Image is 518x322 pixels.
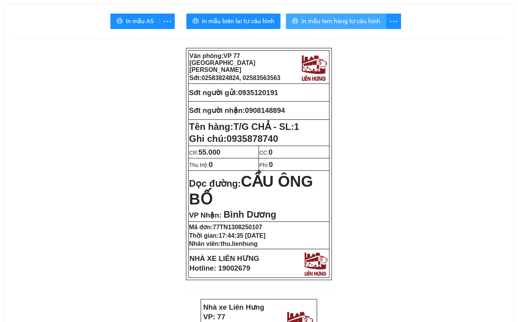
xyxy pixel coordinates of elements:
span: In mẫu A5 [126,16,154,26]
img: logo [83,10,113,42]
strong: Dọc đường: [189,178,313,206]
span: printer [193,18,199,25]
strong: Mã đơn: [189,224,262,230]
span: printer [117,18,123,25]
span: CR: [189,150,220,156]
span: 55.000 [198,148,220,156]
span: T/G CHẢ - SL: [234,121,300,132]
span: Bình Dương [223,209,276,220]
button: printerIn mẫu tem hàng tự cấu hình [286,14,386,29]
strong: Sđt: [190,75,281,81]
span: 02583824824, 02583563563 [201,75,281,81]
button: more [386,14,401,29]
span: 1 [294,121,299,132]
img: logo [299,53,328,82]
strong: Thời gian: [189,232,266,239]
strong: Nhà xe Liên Hưng [203,303,264,311]
span: printer [292,18,298,25]
span: Phí: [259,162,273,168]
span: more [160,17,174,26]
button: printerIn mẫu A5 [110,14,160,29]
strong: Sđt người gửi: [189,89,238,97]
strong: Phiếu gửi hàng [32,50,84,58]
span: CC: [259,150,273,156]
span: 0 [269,160,273,169]
strong: Nhà xe Liên Hưng [3,4,64,12]
strong: VP: 77 [GEOGRAPHIC_DATA][PERSON_NAME][GEOGRAPHIC_DATA] [3,14,80,47]
span: 0908148894 [245,106,285,114]
span: VP 77 [GEOGRAPHIC_DATA][PERSON_NAME] [190,53,256,73]
span: In mẫu tem hàng tự cấu hình [301,16,380,26]
strong: NHÀ XE LIÊN HƯNG [190,254,259,262]
strong: Văn phòng: [190,53,256,73]
strong: Hotline: 19002679 [190,264,251,272]
span: 77TN1308250107 [213,224,262,230]
span: thu.lienhung [221,240,258,247]
button: more [159,14,175,29]
span: Ghi chú: [189,133,278,144]
span: 0935120191 [238,89,278,97]
span: CẦU ÔNG BỐ [189,173,313,208]
span: Thu Hộ: [189,162,213,168]
strong: Nhân viên: [189,240,258,247]
span: In mẫu biên lai tự cấu hình [202,16,274,26]
span: 0935878740 [227,133,278,144]
span: VP Nhận: [189,211,222,219]
strong: Sđt người nhận: [189,106,245,114]
span: 17:44:35 [DATE] [219,232,266,239]
strong: Tên hàng: [189,121,299,132]
span: 0 [269,148,273,156]
img: logo [302,250,329,277]
button: printerIn mẫu biên lai tự cấu hình [186,14,281,29]
span: more [386,17,401,26]
span: 0 [209,160,213,169]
